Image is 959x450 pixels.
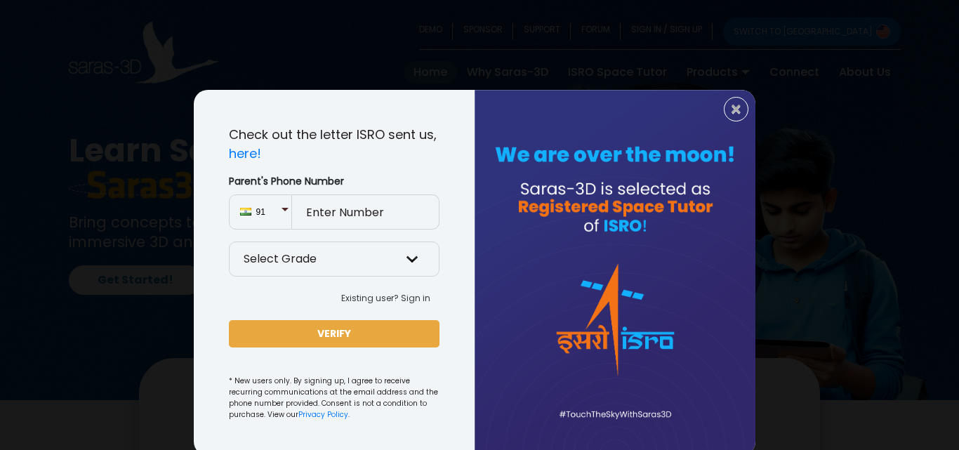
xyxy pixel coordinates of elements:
a: Privacy Policy [298,409,348,420]
button: Close [724,97,748,121]
a: here! [229,145,261,162]
input: Enter Number [292,194,439,230]
button: VERIFY [229,320,439,348]
button: Existing user? Sign in [332,288,439,309]
p: Check out the letter ISRO sent us, [229,125,439,163]
span: × [730,100,742,119]
small: * New users only. By signing up, I agree to receive recurring communications at the email address... [229,376,439,421]
label: Parent's Phone Number [229,174,439,189]
span: 91 [256,206,281,218]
